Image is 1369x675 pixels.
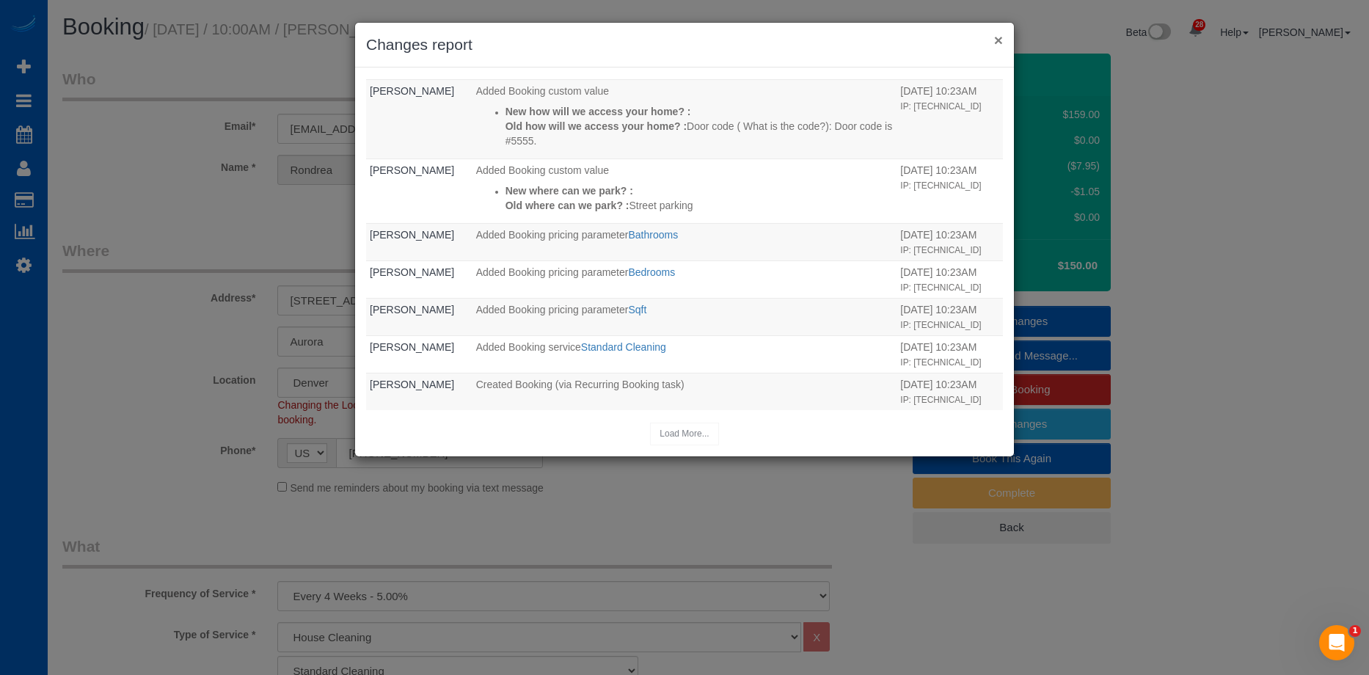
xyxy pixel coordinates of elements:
[472,335,897,373] td: What
[366,260,472,298] td: Who
[628,266,675,278] a: Bedrooms
[628,304,646,315] a: Sqft
[900,282,981,293] small: IP: [TECHNICAL_ID]
[366,223,472,260] td: Who
[366,335,472,373] td: Who
[900,357,981,368] small: IP: [TECHNICAL_ID]
[505,200,629,211] strong: Old where can we park? :
[897,298,1003,335] td: When
[476,266,629,278] span: Added Booking pricing parameter
[366,79,472,158] td: Who
[472,158,897,223] td: What
[476,164,609,176] span: Added Booking custom value
[505,106,691,117] strong: New how will we access your home? :
[900,245,981,255] small: IP: [TECHNICAL_ID]
[476,229,629,241] span: Added Booking pricing parameter
[897,335,1003,373] td: When
[900,320,981,330] small: IP: [TECHNICAL_ID]
[900,395,981,405] small: IP: [TECHNICAL_ID]
[370,266,454,278] a: [PERSON_NAME]
[370,304,454,315] a: [PERSON_NAME]
[370,229,454,241] a: [PERSON_NAME]
[900,180,981,191] small: IP: [TECHNICAL_ID]
[900,101,981,112] small: IP: [TECHNICAL_ID]
[366,298,472,335] td: Who
[628,229,678,241] a: Bathrooms
[472,79,897,158] td: What
[505,198,894,213] p: Street parking
[370,164,454,176] a: [PERSON_NAME]
[366,373,472,410] td: Who
[476,379,684,390] span: Created Booking (via Recurring Booking task)
[897,158,1003,223] td: When
[370,379,454,390] a: [PERSON_NAME]
[366,34,1003,56] h3: Changes report
[370,85,454,97] a: [PERSON_NAME]
[366,158,472,223] td: Who
[472,373,897,410] td: What
[505,119,894,148] p: Door code ( What is the code?): Door code is #5555.
[476,304,629,315] span: Added Booking pricing parameter
[476,85,609,97] span: Added Booking custom value
[370,341,454,353] a: [PERSON_NAME]
[581,341,666,353] a: Standard Cleaning
[897,260,1003,298] td: When
[1349,625,1361,637] span: 1
[472,260,897,298] td: What
[897,223,1003,260] td: When
[1319,625,1354,660] iframe: Intercom live chat
[897,79,1003,158] td: When
[505,185,633,197] strong: New where can we park? :
[472,298,897,335] td: What
[897,373,1003,410] td: When
[994,32,1003,48] button: ×
[355,23,1014,456] sui-modal: Changes report
[476,341,581,353] span: Added Booking service
[505,120,687,132] strong: Old how will we access your home? :
[472,223,897,260] td: What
